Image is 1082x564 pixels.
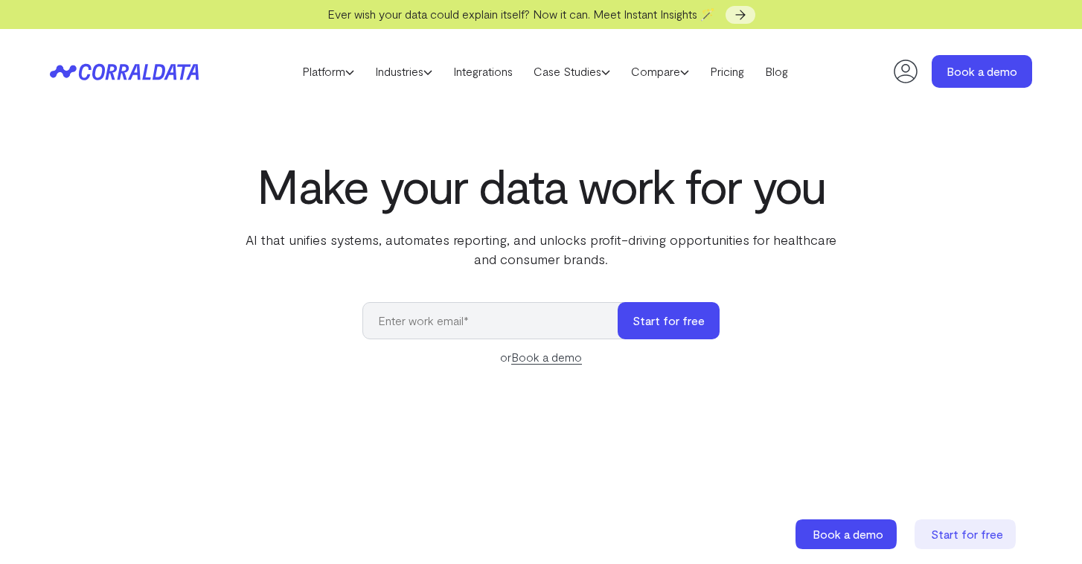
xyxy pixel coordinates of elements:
span: Book a demo [813,527,883,541]
div: or [362,348,720,366]
p: AI that unifies systems, automates reporting, and unlocks profit-driving opportunities for health... [237,230,845,269]
a: Platform [292,60,365,83]
input: Enter work email* [362,302,633,339]
a: Blog [755,60,798,83]
a: Integrations [443,60,523,83]
a: Case Studies [523,60,621,83]
a: Start for free [915,519,1019,549]
a: Industries [365,60,443,83]
a: Book a demo [796,519,900,549]
a: Compare [621,60,700,83]
a: Book a demo [932,55,1032,88]
span: Ever wish your data could explain itself? Now it can. Meet Instant Insights 🪄 [327,7,715,21]
h1: Make your data work for you [237,158,845,212]
a: Pricing [700,60,755,83]
a: Book a demo [511,350,582,365]
button: Start for free [618,302,720,339]
span: Start for free [931,527,1003,541]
